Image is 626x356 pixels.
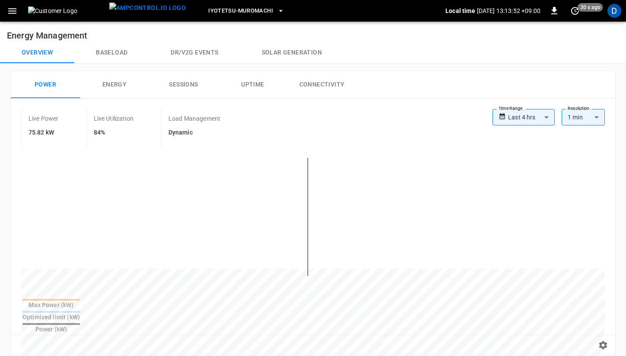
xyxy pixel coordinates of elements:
p: Local time [445,6,475,15]
button: Dr/V2G events [149,42,240,63]
div: Last 4 hrs [508,109,555,125]
h6: 75.82 kW [29,128,59,138]
button: Power [11,71,80,99]
p: Live Utilization [94,114,133,123]
button: Connectivity [287,71,356,99]
p: Load Management [168,114,220,123]
label: Time Range [499,105,523,112]
h6: 84% [94,128,133,138]
p: [DATE] 13:13:52 +09:00 [477,6,540,15]
button: Energy [80,71,149,99]
button: Solar generation [240,42,343,63]
label: Resolution [568,105,589,112]
h6: Dynamic [168,128,220,138]
div: 1 min [562,109,605,125]
span: 30 s ago [578,3,603,12]
img: Customer Logo [28,6,106,15]
div: profile-icon [607,4,621,18]
button: Iyotetsu-Muromachi [205,3,288,19]
img: ampcontrol.io logo [109,3,186,13]
p: Live Power [29,114,59,123]
button: Uptime [218,71,287,99]
button: Baseload [74,42,149,63]
button: Sessions [149,71,218,99]
span: Iyotetsu-Muromachi [208,6,273,16]
button: set refresh interval [568,4,582,18]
